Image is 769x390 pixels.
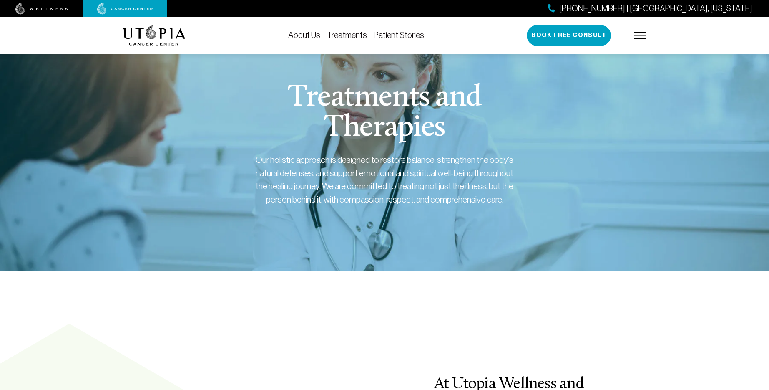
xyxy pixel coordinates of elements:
[97,3,153,15] img: cancer center
[634,32,646,39] img: icon-hamburger
[548,3,752,15] a: [PHONE_NUMBER] | [GEOGRAPHIC_DATA], [US_STATE]
[123,25,186,46] img: logo
[225,83,544,143] h1: Treatments and Therapies
[255,153,514,206] div: Our holistic approach is designed to restore balance, strengthen the body's natural defenses, and...
[374,30,424,40] a: Patient Stories
[288,30,320,40] a: About Us
[327,30,367,40] a: Treatments
[15,3,68,15] img: wellness
[527,25,611,46] button: Book Free Consult
[559,3,752,15] span: [PHONE_NUMBER] | [GEOGRAPHIC_DATA], [US_STATE]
